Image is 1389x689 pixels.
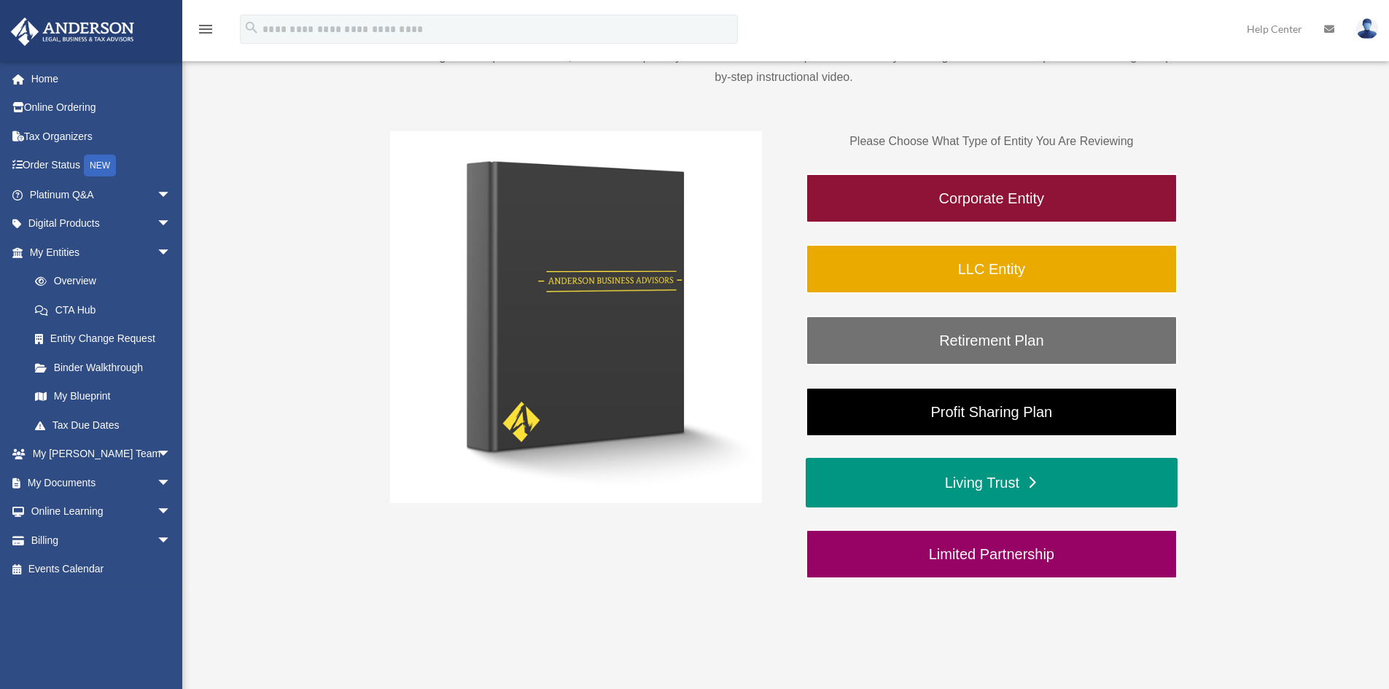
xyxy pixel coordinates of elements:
[157,180,186,210] span: arrow_drop_down
[10,209,193,238] a: Digital Productsarrow_drop_down
[20,353,186,382] a: Binder Walkthrough
[10,555,193,584] a: Events Calendar
[20,324,193,354] a: Entity Change Request
[244,20,260,36] i: search
[1356,18,1378,39] img: User Pic
[197,26,214,38] a: menu
[10,151,193,181] a: Order StatusNEW
[197,20,214,38] i: menu
[157,238,186,268] span: arrow_drop_down
[10,180,193,209] a: Platinum Q&Aarrow_drop_down
[157,526,186,556] span: arrow_drop_down
[806,529,1178,579] a: Limited Partnership
[10,122,193,151] a: Tax Organizers
[157,440,186,470] span: arrow_drop_down
[20,267,193,296] a: Overview
[10,468,193,497] a: My Documentsarrow_drop_down
[157,209,186,239] span: arrow_drop_down
[157,497,186,527] span: arrow_drop_down
[806,316,1178,365] a: Retirement Plan
[10,497,193,526] a: Online Learningarrow_drop_down
[806,387,1178,437] a: Profit Sharing Plan
[7,17,139,46] img: Anderson Advisors Platinum Portal
[10,93,193,122] a: Online Ordering
[157,468,186,498] span: arrow_drop_down
[20,410,193,440] a: Tax Due Dates
[806,244,1178,294] a: LLC Entity
[20,295,193,324] a: CTA Hub
[806,131,1178,152] p: Please Choose What Type of Entity You Are Reviewing
[10,440,193,469] a: My [PERSON_NAME] Teamarrow_drop_down
[20,382,193,411] a: My Blueprint
[10,526,193,555] a: Billingarrow_drop_down
[10,64,193,93] a: Home
[806,458,1178,507] a: Living Trust
[84,155,116,176] div: NEW
[806,174,1178,223] a: Corporate Entity
[10,238,193,267] a: My Entitiesarrow_drop_down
